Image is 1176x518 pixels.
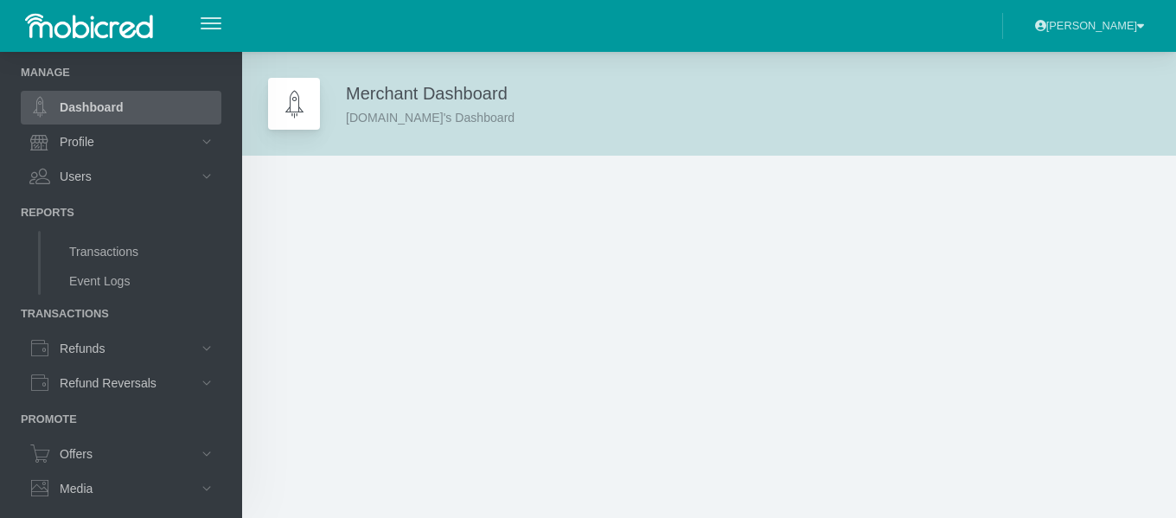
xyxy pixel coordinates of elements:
[1024,11,1155,40] button: [PERSON_NAME]
[21,64,221,80] li: Manage
[48,238,221,265] a: Transactions
[346,106,514,127] div: [DOMAIN_NAME]'s Dashboard
[21,332,221,365] a: Refunds
[346,80,514,127] div: Merchant Dashboard
[21,91,221,124] a: Dashboard
[21,367,221,400] a: Refund Reversals
[21,125,221,158] a: Profile
[21,472,221,505] a: Media
[21,305,221,322] li: Transactions
[21,9,157,43] img: logo-mobicred-white.png
[21,438,221,470] a: Offers
[21,204,221,221] li: Reports
[21,160,221,193] a: Users
[21,411,221,427] li: Promote
[48,267,221,295] a: Event Logs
